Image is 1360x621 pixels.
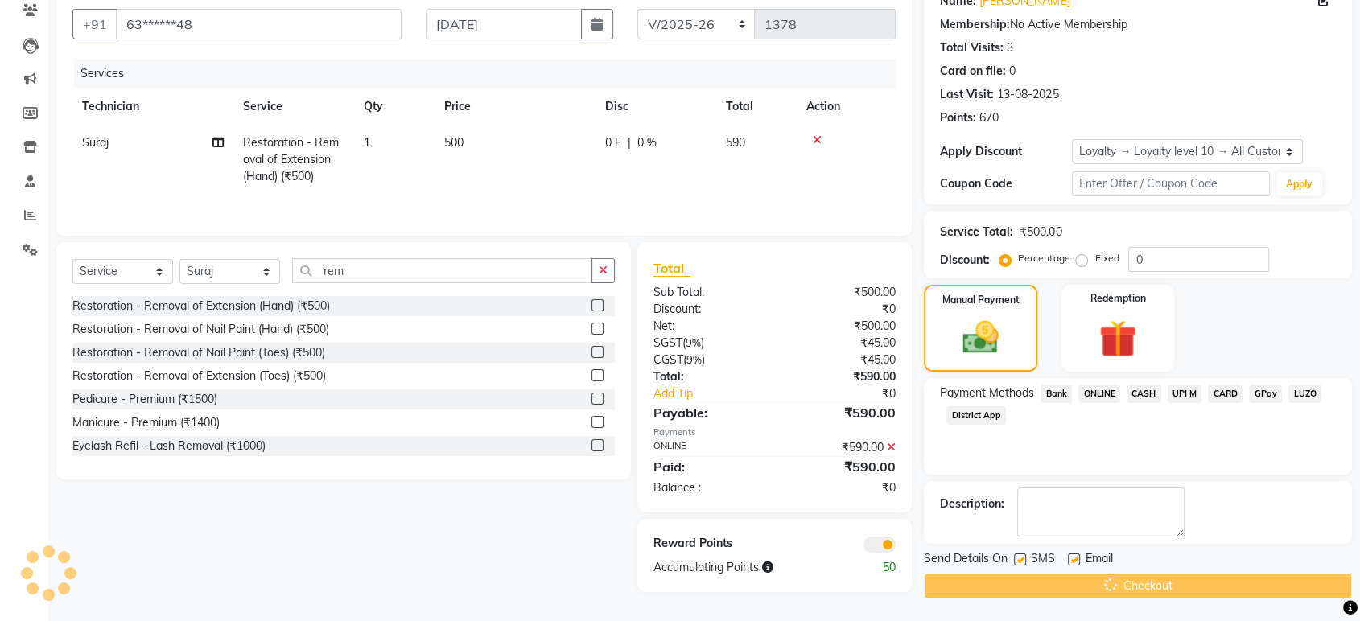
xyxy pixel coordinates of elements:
[775,335,909,352] div: ₹45.00
[1249,385,1282,403] span: GPay
[72,414,220,431] div: Manicure - Premium (₹1400)
[1087,315,1148,362] img: _gift.svg
[775,318,909,335] div: ₹500.00
[924,550,1008,570] span: Send Details On
[641,457,775,476] div: Paid:
[940,109,976,126] div: Points:
[1094,251,1119,265] label: Fixed
[233,88,354,125] th: Service
[292,258,592,283] input: Search or Scan
[641,352,775,368] div: ( )
[641,368,775,385] div: Total:
[1208,385,1243,403] span: CARD
[942,293,1020,307] label: Manual Payment
[116,9,402,39] input: Search by Name/Mobile/Email/Code
[1072,171,1270,196] input: Enter Offer / Coupon Code
[951,317,1009,358] img: _cash.svg
[364,135,370,150] span: 1
[74,59,908,88] div: Services
[940,16,1010,33] div: Membership:
[940,63,1006,80] div: Card on file:
[797,88,896,125] th: Action
[72,9,117,39] button: +91
[997,86,1058,103] div: 13-08-2025
[72,298,330,315] div: Restoration - Removal of Extension (Hand) (₹500)
[940,39,1004,56] div: Total Visits:
[641,535,775,553] div: Reward Points
[1009,63,1016,80] div: 0
[641,403,775,422] div: Payable:
[1168,385,1202,403] span: UPI M
[637,134,657,151] span: 0 %
[628,134,631,151] span: |
[940,496,1004,512] div: Description:
[1085,550,1112,570] span: Email
[940,224,1013,241] div: Service Total:
[775,457,909,476] div: ₹590.00
[641,301,775,318] div: Discount:
[641,385,797,402] a: Add Tip
[243,135,339,183] span: Restoration - Removal of Extension (Hand) (₹500)
[653,352,683,367] span: CGST
[72,368,326,385] div: Restoration - Removal of Extension (Toes) (₹500)
[72,344,325,361] div: Restoration - Removal of Nail Paint (Toes) (₹500)
[841,559,908,576] div: 50
[1007,39,1013,56] div: 3
[1041,385,1072,403] span: Bank
[72,391,217,408] div: Pedicure - Premium (₹1500)
[940,252,990,269] div: Discount:
[641,559,842,576] div: Accumulating Points
[435,88,596,125] th: Price
[979,109,999,126] div: 670
[653,260,690,277] span: Total
[940,16,1336,33] div: No Active Membership
[940,385,1034,401] span: Payment Methods
[1288,385,1321,403] span: LUZO
[641,284,775,301] div: Sub Total:
[1018,251,1069,265] label: Percentage
[605,134,621,151] span: 0 F
[82,135,109,150] span: Suraj
[775,301,909,318] div: ₹0
[641,479,775,496] div: Balance :
[940,143,1072,160] div: Apply Discount
[726,135,745,150] span: 590
[686,353,702,366] span: 9%
[641,318,775,335] div: Net:
[775,284,909,301] div: ₹500.00
[641,335,775,352] div: ( )
[1020,224,1061,241] div: ₹500.00
[596,88,716,125] th: Disc
[775,479,909,496] div: ₹0
[1127,385,1161,403] span: CASH
[775,368,909,385] div: ₹590.00
[1276,172,1322,196] button: Apply
[354,88,435,125] th: Qty
[72,88,233,125] th: Technician
[1090,291,1145,306] label: Redemption
[940,175,1072,192] div: Coupon Code
[444,135,464,150] span: 500
[716,88,797,125] th: Total
[72,438,266,454] div: Eyelash Refil - Lash Removal (₹1000)
[946,406,1006,425] span: District App
[686,336,701,349] span: 9%
[775,403,909,422] div: ₹590.00
[1031,550,1055,570] span: SMS
[775,439,909,456] div: ₹590.00
[653,335,682,350] span: SGST
[653,426,896,439] div: Payments
[641,439,775,456] div: ONLINE
[797,385,908,402] div: ₹0
[72,321,329,338] div: Restoration - Removal of Nail Paint (Hand) (₹500)
[940,86,994,103] div: Last Visit:
[1078,385,1120,403] span: ONLINE
[775,352,909,368] div: ₹45.00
